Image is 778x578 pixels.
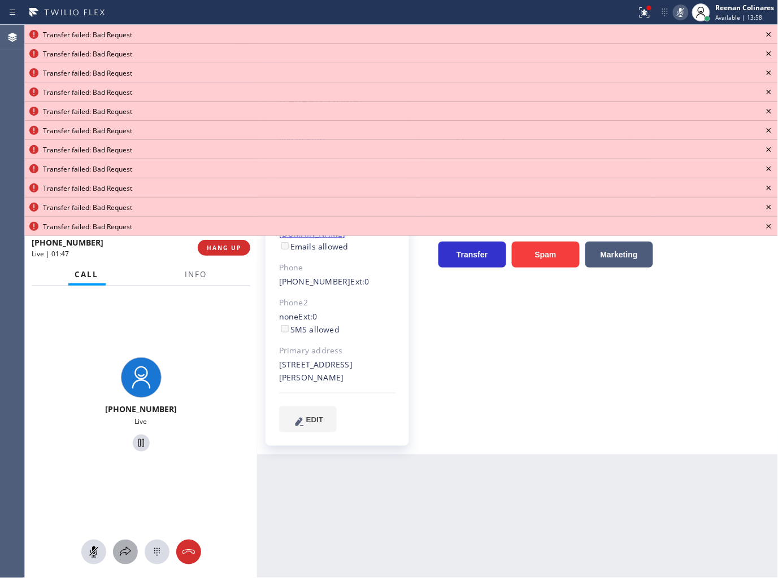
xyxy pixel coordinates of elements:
button: Open directory [113,540,138,564]
div: Phone [279,261,396,274]
button: Open dialpad [145,540,169,564]
button: Hang up [176,540,201,564]
button: Info [179,264,214,286]
button: Spam [512,242,580,268]
button: Marketing [585,242,653,268]
span: Available | 13:58 [716,14,763,21]
span: Ext: 0 [299,311,318,322]
input: Emails allowed [281,242,289,249]
button: HANG UP [198,240,250,256]
span: Transfer failed: Bad Request [43,222,132,231]
span: Info [185,269,207,279]
span: [PHONE_NUMBER] [105,404,177,414]
div: Primary address [279,344,396,357]
span: HANG UP [207,244,241,252]
label: SMS allowed [279,324,340,335]
span: Transfer failed: Bad Request [43,107,132,116]
span: Live | 01:47 [32,249,69,259]
div: none [279,310,396,336]
span: Transfer failed: Bad Request [43,164,132,174]
span: Live [135,417,147,426]
span: Call [75,269,99,279]
span: Transfer failed: Bad Request [43,87,132,97]
button: Mute [81,540,106,564]
button: EDIT [279,406,337,432]
span: Transfer failed: Bad Request [43,145,132,155]
span: Ext: 0 [351,276,370,287]
span: Transfer failed: Bad Request [43,126,132,135]
span: Transfer failed: Bad Request [43,183,132,193]
button: Transfer [438,242,506,268]
a: [EMAIL_ADDRESS][DOMAIN_NAME] [279,215,348,239]
a: [PHONE_NUMBER] [279,276,351,287]
span: Transfer failed: Bad Request [43,203,132,212]
span: EDIT [306,415,323,424]
div: Phone2 [279,296,396,309]
label: Emails allowed [279,241,349,252]
span: Transfer failed: Bad Request [43,68,132,78]
button: Call [68,264,106,286]
button: Hold Customer [133,435,150,452]
div: [STREET_ADDRESS][PERSON_NAME] [279,358,396,384]
span: Transfer failed: Bad Request [43,49,132,59]
div: Reenan Colinares [716,3,775,12]
span: Transfer failed: Bad Request [43,30,132,40]
span: [PHONE_NUMBER] [32,237,103,248]
button: Mute [673,5,689,20]
input: SMS allowed [281,325,289,332]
